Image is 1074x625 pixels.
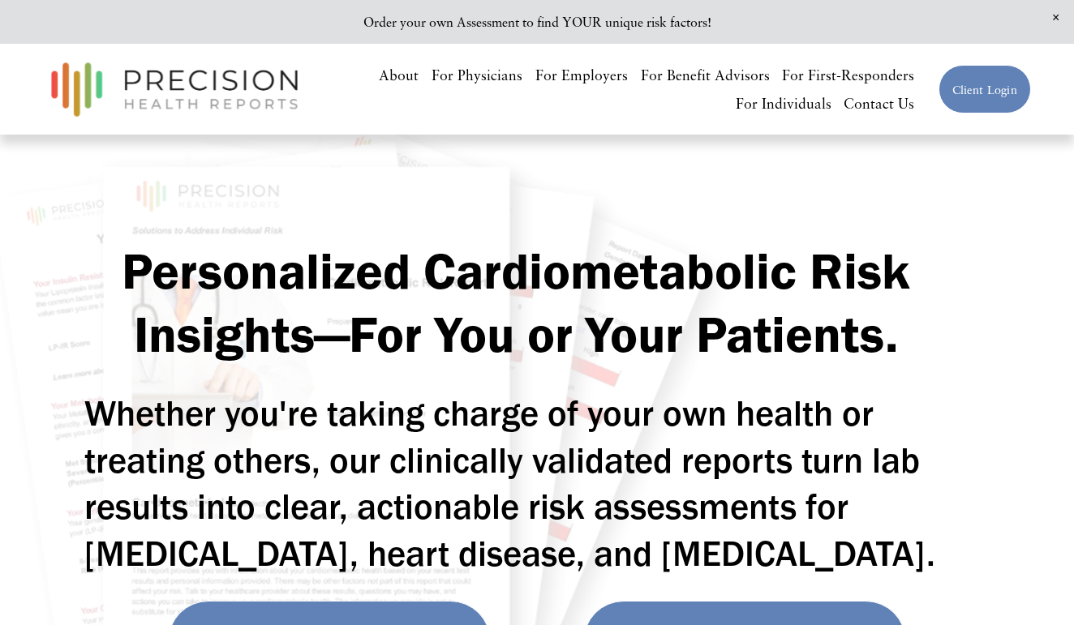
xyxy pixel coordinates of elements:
a: For Individuals [736,89,831,118]
h2: Whether you're taking charge of your own health or treating others, our clinically validated repo... [84,390,990,578]
a: For First-Responders [782,61,914,89]
img: Precision Health Reports [43,55,306,124]
a: About [379,61,419,89]
a: For Physicians [432,61,522,89]
strong: Personalized Cardiometabolic Risk Insights—For You or Your Patients. [122,240,923,365]
a: Contact Us [844,89,914,118]
a: For Benefit Advisors [641,61,770,89]
a: For Employers [535,61,628,89]
a: Client Login [939,65,1031,114]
